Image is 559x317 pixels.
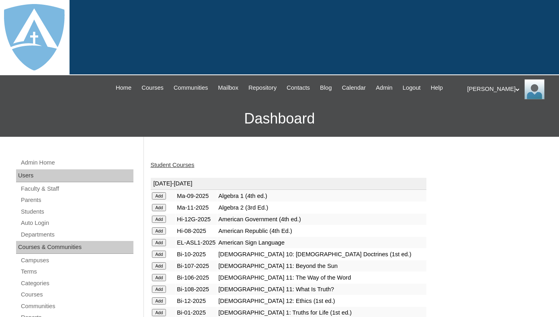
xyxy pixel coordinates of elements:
a: Help [427,83,447,93]
div: Courses & Communities [16,241,133,254]
a: Student Courses [150,162,194,168]
input: Add [152,274,166,281]
a: Categories [20,278,133,288]
img: logo-white.png [4,4,65,70]
a: Departments [20,230,133,240]
td: Hi-08-2025 [176,225,217,237]
span: Admin [376,83,393,93]
span: Repository [248,83,276,93]
span: Logout [403,83,421,93]
span: Mailbox [218,83,239,93]
td: American Republic (4th Ed.) [217,225,426,237]
a: Contacts [283,83,314,93]
input: Add [152,239,166,246]
td: Bi-106-2025 [176,272,217,283]
td: American Sign Language [217,237,426,248]
a: Faculty & Staff [20,184,133,194]
td: Algebra 1 (4th ed.) [217,190,426,202]
a: Parents [20,195,133,205]
span: Calendar [342,83,366,93]
a: Admin Home [20,158,133,168]
td: Bi-107-2025 [176,260,217,272]
td: [DEMOGRAPHIC_DATA] 11: The Way of the Word [217,272,426,283]
td: Bi-10-2025 [176,249,217,260]
input: Add [152,204,166,211]
td: Bi-108-2025 [176,284,217,295]
td: [DATE]-[DATE] [151,178,426,190]
a: Communities [170,83,212,93]
td: Hi-12G-2025 [176,214,217,225]
span: Courses [141,83,164,93]
a: Students [20,207,133,217]
a: Mailbox [214,83,243,93]
a: Campuses [20,255,133,266]
td: American Government (4th ed.) [217,214,426,225]
span: Home [116,83,131,93]
input: Add [152,297,166,305]
a: Courses [20,290,133,300]
a: Admin [372,83,397,93]
a: Calendar [338,83,370,93]
a: Logout [399,83,425,93]
div: Users [16,169,133,182]
input: Add [152,192,166,200]
span: Help [431,83,443,93]
td: Ma-09-2025 [176,190,217,202]
a: Repository [244,83,281,93]
input: Add [152,251,166,258]
td: [DEMOGRAPHIC_DATA] 12: Ethics (1st ed.) [217,295,426,307]
a: Auto Login [20,218,133,228]
td: EL-ASL1-2025 [176,237,217,248]
span: Communities [174,83,208,93]
input: Add [152,216,166,223]
img: Thomas Lambert [524,79,545,99]
td: Ma-11-2025 [176,202,217,213]
td: Bi-12-2025 [176,295,217,307]
td: [DEMOGRAPHIC_DATA] 11: What Is Truth? [217,284,426,295]
td: Algebra 2 (3rd Ed.) [217,202,426,213]
input: Add [152,262,166,270]
td: [DEMOGRAPHIC_DATA] 11: Beyond the Sun [217,260,426,272]
a: Home [112,83,135,93]
a: Terms [20,267,133,277]
span: Blog [320,83,332,93]
a: Communities [20,301,133,311]
a: Blog [316,83,336,93]
div: [PERSON_NAME] [467,79,551,99]
a: Courses [137,83,168,93]
input: Add [152,286,166,293]
h3: Dashboard [4,101,555,137]
td: [DEMOGRAPHIC_DATA] 10: [DEMOGRAPHIC_DATA] Doctrines (1st ed.) [217,249,426,260]
input: Add [152,227,166,235]
input: Add [152,309,166,316]
span: Contacts [287,83,310,93]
